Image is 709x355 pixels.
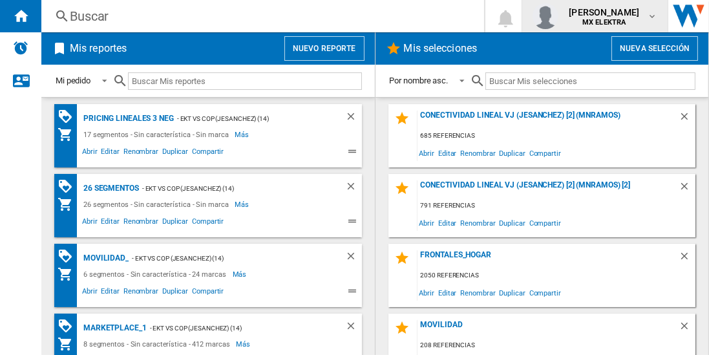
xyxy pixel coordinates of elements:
[80,336,237,352] div: 8 segmentos - Sin característica - 412 marcas
[80,145,100,161] span: Abrir
[418,268,696,284] div: 2050 referencias
[70,7,450,25] div: Buscar
[160,285,190,301] span: Duplicar
[80,250,129,266] div: MOVILIDAD_
[679,111,695,128] div: Borrar
[436,214,458,231] span: Editar
[436,144,458,162] span: Editar
[67,36,129,61] h2: Mis reportes
[190,215,226,231] span: Compartir
[122,145,160,161] span: Renombrar
[418,111,679,128] div: Conectividad Lineal vj (jesanchez) [2] (mnramos)
[284,36,365,61] button: Nuevo reporte
[58,318,80,334] div: Matriz de PROMOCIONES
[139,180,319,197] div: - EKT vs Cop (jesanchez) (14)
[58,266,80,282] div: Mi colección
[80,180,139,197] div: 26 segmentos
[458,284,497,301] span: Renombrar
[436,284,458,301] span: Editar
[498,214,527,231] span: Duplicar
[679,250,695,268] div: Borrar
[80,320,147,336] div: MARKETPLACE_1
[418,180,679,198] div: Conectividad Lineal vj (jesanchez) [2] (mnramos) [2]
[100,145,122,161] span: Editar
[190,285,226,301] span: Compartir
[458,144,497,162] span: Renombrar
[527,144,563,162] span: Compartir
[418,128,696,144] div: 685 referencias
[345,320,362,336] div: Borrar
[498,284,527,301] span: Duplicar
[80,127,235,142] div: 17 segmentos - Sin característica - Sin marca
[345,180,362,197] div: Borrar
[527,284,563,301] span: Compartir
[582,18,626,27] b: MX ELEKTRA
[533,3,558,29] img: profile.jpg
[418,284,437,301] span: Abrir
[56,76,90,85] div: Mi pedido
[128,72,361,90] input: Buscar Mis reportes
[58,127,80,142] div: Mi colección
[401,36,480,61] h2: Mis selecciones
[485,72,695,90] input: Buscar Mis selecciones
[80,197,235,212] div: 26 segmentos - Sin característica - Sin marca
[418,198,696,214] div: 791 referencias
[147,320,319,336] div: - EKT vs Cop (jesanchez) (14)
[129,250,319,266] div: - EKT vs Cop (jesanchez) (14)
[80,285,100,301] span: Abrir
[160,145,190,161] span: Duplicar
[100,285,122,301] span: Editar
[190,145,226,161] span: Compartir
[100,215,122,231] span: Editar
[235,197,251,212] span: Más
[418,144,437,162] span: Abrir
[58,109,80,125] div: Matriz de PROMOCIONES
[418,250,679,268] div: FRONTALES_HOGAR
[679,320,695,338] div: Borrar
[527,214,563,231] span: Compartir
[569,6,639,19] span: [PERSON_NAME]
[235,127,251,142] span: Más
[58,336,80,352] div: Mi colección
[122,215,160,231] span: Renombrar
[679,180,695,198] div: Borrar
[611,36,698,61] button: Nueva selección
[58,248,80,264] div: Matriz de PROMOCIONES
[160,215,190,231] span: Duplicar
[390,76,449,85] div: Por nombre asc.
[80,111,174,127] div: Pricing lineales 3 neg
[345,111,362,127] div: Borrar
[122,285,160,301] span: Renombrar
[418,320,679,338] div: MOVILIDAD
[498,144,527,162] span: Duplicar
[13,40,28,56] img: alerts-logo.svg
[174,111,319,127] div: - EKT vs Cop (jesanchez) (14)
[80,215,100,231] span: Abrir
[58,178,80,195] div: Matriz de PROMOCIONES
[233,266,249,282] span: Más
[418,214,437,231] span: Abrir
[418,338,696,354] div: 208 referencias
[58,197,80,212] div: Mi colección
[458,214,497,231] span: Renombrar
[237,336,253,352] span: Más
[80,266,233,282] div: 6 segmentos - Sin característica - 24 marcas
[345,250,362,266] div: Borrar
